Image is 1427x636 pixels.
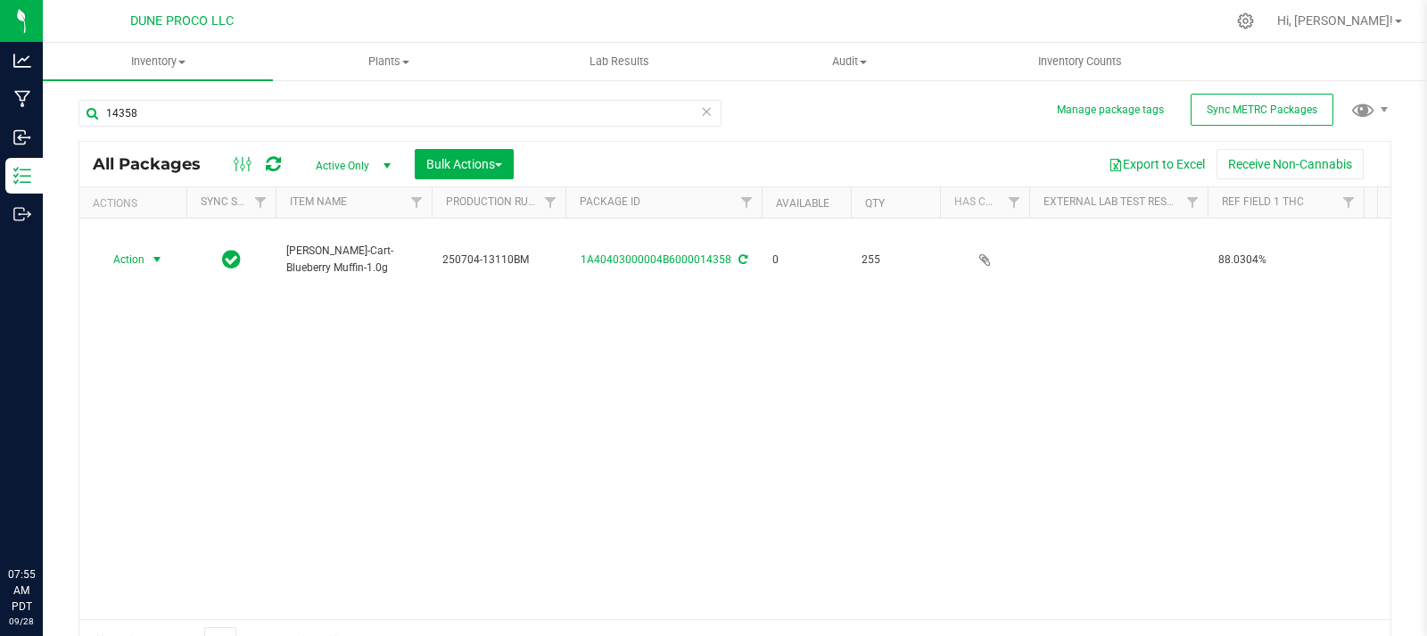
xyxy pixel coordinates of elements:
p: 09/28 [8,615,35,628]
a: Item Name [290,195,347,208]
span: 88.0304% [1218,252,1353,268]
inline-svg: Analytics [13,52,31,70]
span: Inventory [43,54,273,70]
button: Manage package tags [1057,103,1164,118]
button: Bulk Actions [415,149,514,179]
button: Receive Non-Cannabis [1217,149,1364,179]
inline-svg: Inventory [13,167,31,185]
a: Sync Status [201,195,269,208]
a: Filter [1334,187,1364,218]
a: Inventory Counts [965,43,1195,80]
a: Filter [1178,187,1208,218]
a: Plants [273,43,503,80]
span: Hi, [PERSON_NAME]! [1277,13,1393,28]
span: Sync METRC Packages [1207,103,1317,116]
a: Filter [246,187,276,218]
a: Filter [402,187,432,218]
a: Qty [865,197,885,210]
a: Inventory [43,43,273,80]
a: Ref Field 1 THC [1222,195,1304,208]
inline-svg: Inbound [13,128,31,146]
a: Lab Results [504,43,734,80]
span: Clear [700,100,713,123]
inline-svg: Manufacturing [13,90,31,108]
span: Action [97,247,145,272]
span: Sync from Compliance System [736,253,747,266]
th: Has COA [940,187,1029,219]
a: Available [776,197,829,210]
span: 255 [862,252,929,268]
a: Filter [732,187,762,218]
div: Manage settings [1234,12,1257,29]
span: Audit [735,54,963,70]
a: Filter [1000,187,1029,218]
iframe: Resource center [18,493,71,547]
a: 1A40403000004B6000014358 [581,253,731,266]
span: [PERSON_NAME]-Cart-Blueberry Muffin-1.0g [286,243,421,277]
span: In Sync [222,247,241,272]
p: 07:55 AM PDT [8,566,35,615]
inline-svg: Outbound [13,205,31,223]
button: Sync METRC Packages [1191,94,1333,126]
span: DUNE PROCO LLC [130,13,234,29]
span: Plants [274,54,502,70]
a: Package ID [580,195,640,208]
span: All Packages [93,154,219,174]
a: External Lab Test Result [1043,195,1184,208]
span: Inventory Counts [1014,54,1146,70]
input: Search Package ID, Item Name, SKU, Lot or Part Number... [78,100,722,127]
a: Audit [734,43,964,80]
a: Filter [536,187,565,218]
span: 250704-13110BM [442,252,555,268]
button: Export to Excel [1097,149,1217,179]
div: Actions [93,197,179,210]
span: Bulk Actions [426,157,502,171]
a: Production Run [446,195,536,208]
span: 0 [772,252,840,268]
span: Lab Results [565,54,673,70]
span: select [146,247,169,272]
